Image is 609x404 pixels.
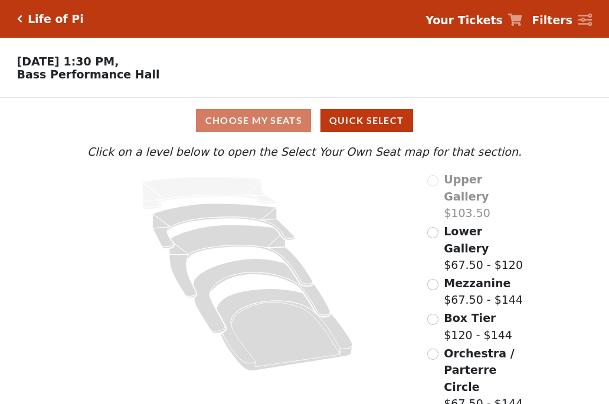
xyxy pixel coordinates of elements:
p: Click on a level below to open the Select Your Own Seat map for that section. [84,143,525,160]
a: Click here to go back to filters [17,15,22,23]
label: $103.50 [444,171,525,222]
strong: Filters [532,14,572,27]
span: Mezzanine [444,277,510,290]
path: Upper Gallery - Seats Available: 0 [142,177,277,209]
label: $120 - $144 [444,310,512,343]
label: $67.50 - $144 [444,275,523,308]
button: Quick Select [320,109,413,132]
span: Box Tier [444,311,496,324]
span: Orchestra / Parterre Circle [444,347,514,393]
span: Upper Gallery [444,173,489,203]
h5: Life of Pi [28,12,84,26]
a: Your Tickets [425,12,522,29]
path: Lower Gallery - Seats Available: 107 [153,203,295,248]
strong: Your Tickets [425,14,503,27]
path: Orchestra / Parterre Circle - Seats Available: 8 [217,289,353,371]
a: Filters [532,12,592,29]
label: $67.50 - $120 [444,223,525,274]
span: Lower Gallery [444,225,489,255]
